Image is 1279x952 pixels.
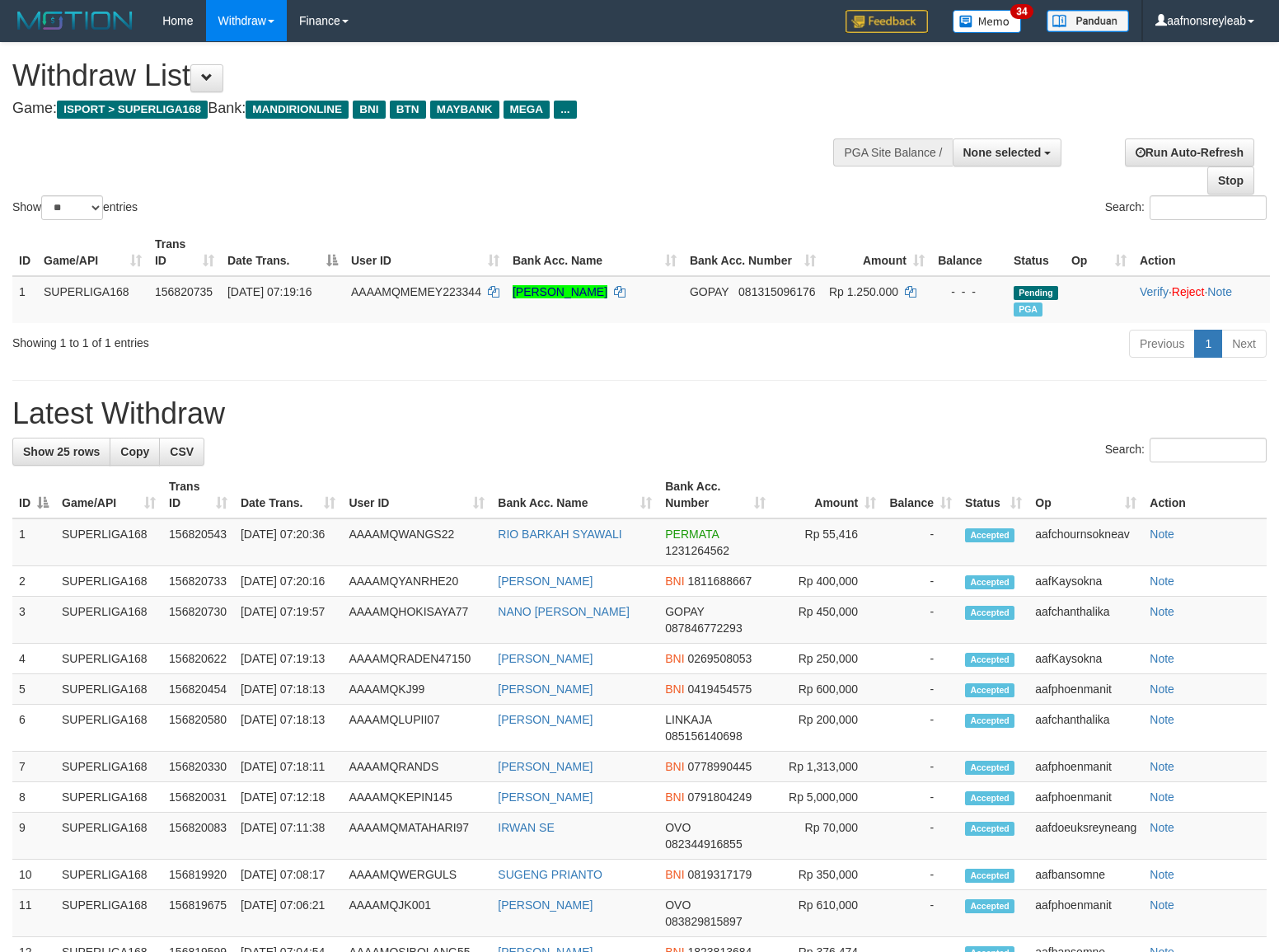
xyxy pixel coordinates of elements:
td: - [883,752,958,782]
span: Copy 0778990445 to clipboard [687,760,752,773]
td: aafchanthalika [1028,597,1143,644]
th: Game/API: activate to sort column ascending [37,229,148,276]
button: None selected [953,138,1062,166]
th: Bank Acc. Name: activate to sort column ascending [491,471,658,518]
span: Copy 0791804249 to clipboard [687,790,752,804]
td: [DATE] 07:20:36 [234,518,343,566]
span: Copy 0419454575 to clipboard [687,682,752,696]
td: AAAAMQYANRHE20 [342,566,491,597]
th: ID: activate to sort column descending [12,471,55,518]
span: BNI [665,682,684,696]
span: BNI [665,760,684,773]
td: SUPERLIGA168 [37,276,148,323]
span: Pending [1014,286,1058,300]
span: MEGA [504,101,550,119]
td: aafKaysokna [1028,644,1143,674]
a: Note [1150,713,1174,726]
a: NANO [PERSON_NAME] [498,605,629,618]
td: 156820454 [162,674,234,705]
span: [DATE] 07:19:16 [227,285,312,298]
label: Show entries [12,195,138,220]
td: Rp 600,000 [772,674,883,705]
span: Accepted [965,761,1014,775]
td: SUPERLIGA168 [55,644,162,674]
td: SUPERLIGA168 [55,813,162,860]
select: Showentries [41,195,103,220]
td: AAAAMQRADEN47150 [342,644,491,674]
span: Accepted [965,899,1014,913]
span: Accepted [965,822,1014,836]
a: RIO BARKAH SYAWALI [498,528,621,541]
td: 156820031 [162,782,234,813]
td: 156820730 [162,597,234,644]
td: 156820543 [162,518,234,566]
td: aafphoenmanit [1028,752,1143,782]
td: 156820580 [162,705,234,752]
td: Rp 70,000 [772,813,883,860]
td: 1 [12,276,37,323]
td: SUPERLIGA168 [55,782,162,813]
td: [DATE] 07:20:16 [234,566,343,597]
th: Trans ID: activate to sort column ascending [148,229,221,276]
td: AAAAMQLUPII07 [342,705,491,752]
img: MOTION_logo.png [12,8,138,33]
img: Feedback.jpg [846,10,928,33]
td: 9 [12,813,55,860]
a: Note [1207,285,1232,298]
th: Date Trans.: activate to sort column descending [221,229,344,276]
span: Marked by aafphoenmanit [1014,302,1042,317]
span: Copy 081315096176 to clipboard [738,285,815,298]
span: GOPAY [690,285,729,298]
th: Action [1133,229,1270,276]
th: Balance [931,229,1007,276]
a: IRWAN SE [498,821,554,834]
a: CSV [159,438,204,466]
th: Game/API: activate to sort column ascending [55,471,162,518]
a: Show 25 rows [12,438,110,466]
th: Action [1143,471,1267,518]
span: Copy 082344916855 to clipboard [665,837,742,851]
div: Showing 1 to 1 of 1 entries [12,328,521,351]
span: BNI [665,790,684,804]
td: SUPERLIGA168 [55,674,162,705]
span: BNI [665,652,684,665]
td: [DATE] 07:08:17 [234,860,343,890]
td: - [883,518,958,566]
div: - - - [938,284,1000,300]
td: 2 [12,566,55,597]
th: Status [1007,229,1065,276]
a: [PERSON_NAME] [498,790,593,804]
a: [PERSON_NAME] [498,713,593,726]
span: Accepted [965,791,1014,805]
a: Previous [1129,330,1195,358]
span: Show 25 rows [23,445,100,458]
td: 6 [12,705,55,752]
span: LINKAJA [665,713,711,726]
td: [DATE] 07:11:38 [234,813,343,860]
a: Next [1221,330,1267,358]
span: Accepted [965,528,1014,542]
th: Balance: activate to sort column ascending [883,471,958,518]
td: aafphoenmanit [1028,890,1143,937]
td: 156820733 [162,566,234,597]
a: [PERSON_NAME] [498,652,593,665]
td: AAAAMQHOKISAYA77 [342,597,491,644]
a: Reject [1172,285,1205,298]
td: Rp 350,000 [772,860,883,890]
td: - [883,674,958,705]
td: SUPERLIGA168 [55,752,162,782]
span: Rp 1.250.000 [829,285,898,298]
td: aafchournsokneav [1028,518,1143,566]
td: 10 [12,860,55,890]
td: [DATE] 07:18:13 [234,674,343,705]
td: SUPERLIGA168 [55,566,162,597]
a: [PERSON_NAME] [513,285,607,298]
td: aafKaysokna [1028,566,1143,597]
span: BNI [665,574,684,588]
th: Op: activate to sort column ascending [1028,471,1143,518]
td: 4 [12,644,55,674]
td: Rp 400,000 [772,566,883,597]
th: User ID: activate to sort column ascending [342,471,491,518]
td: SUPERLIGA168 [55,518,162,566]
td: Rp 200,000 [772,705,883,752]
